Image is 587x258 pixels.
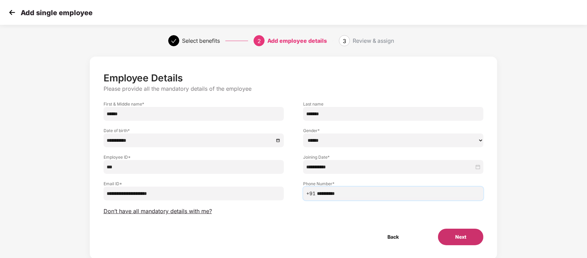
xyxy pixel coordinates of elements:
[104,72,484,84] p: Employee Details
[182,35,220,46] div: Select benefits
[171,38,177,44] span: check
[438,229,483,245] button: Next
[104,101,284,107] label: First & Middle name
[104,154,284,160] label: Employee ID
[306,190,316,197] span: +91
[267,35,327,46] div: Add employee details
[303,101,483,107] label: Last name
[257,38,261,44] span: 2
[303,181,483,187] label: Phone Number
[343,38,346,44] span: 3
[303,154,483,160] label: Joining Date
[303,128,483,133] label: Gender
[104,128,284,133] label: Date of birth
[104,181,284,187] label: Email ID
[370,229,416,245] button: Back
[353,35,394,46] div: Review & assign
[104,85,484,92] p: Please provide all the mandatory details of the employee
[21,9,93,17] p: Add single employee
[7,7,17,18] img: svg+xml;base64,PHN2ZyB4bWxucz0iaHR0cDovL3d3dy53My5vcmcvMjAwMC9zdmciIHdpZHRoPSIzMCIgaGVpZ2h0PSIzMC...
[104,208,212,215] span: Don’t have all mandatory details with me?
